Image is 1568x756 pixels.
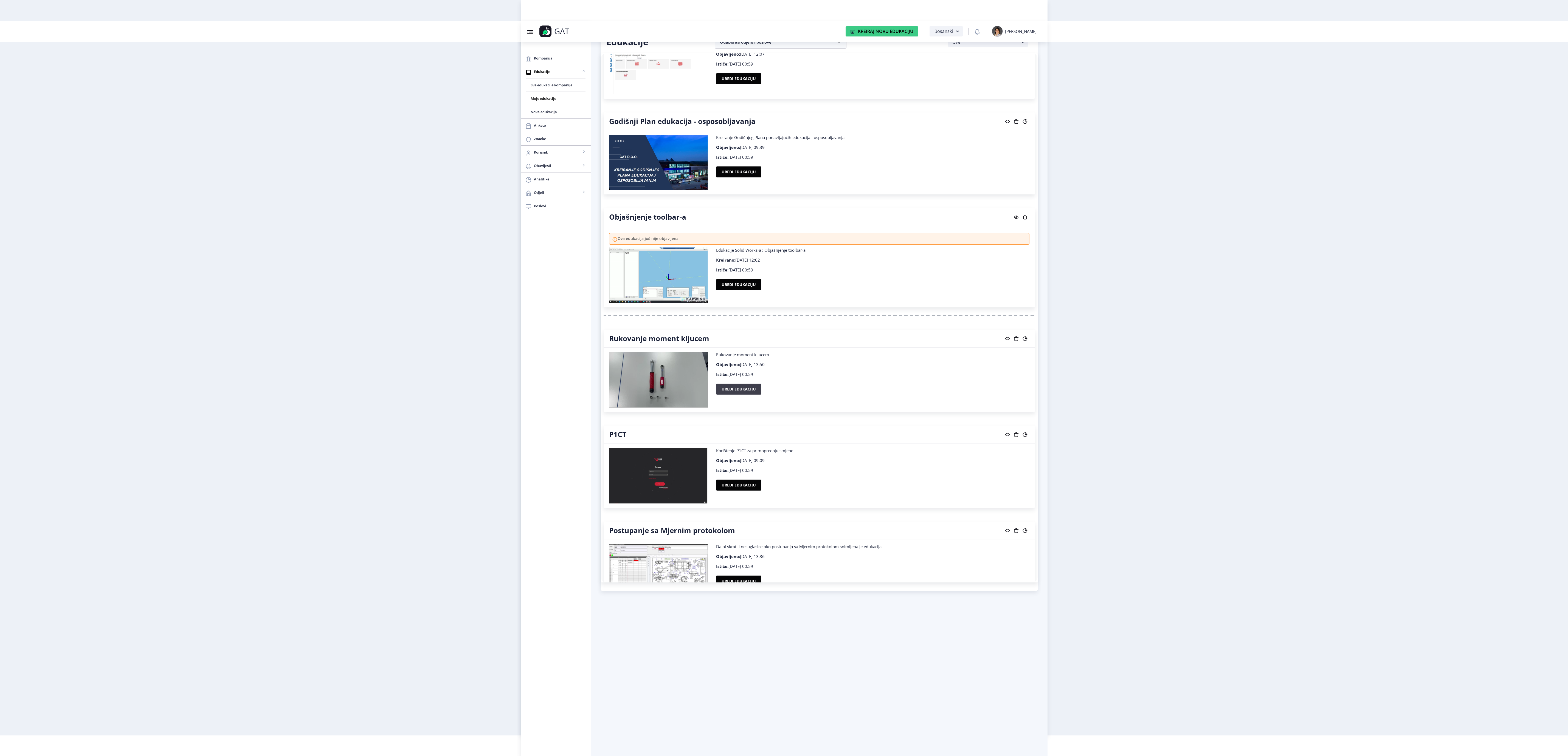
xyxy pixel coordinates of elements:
h4: P1CT [609,430,626,439]
span: Analitike [534,176,587,182]
h2: Edukacije [606,36,707,47]
p: Rukovanje moment kljucem [716,352,1029,357]
b: Ističe: [716,372,728,377]
h4: Postupanje sa Mjernim protokolom [609,526,735,535]
span: Sve edukacije kompanije [531,82,581,88]
p: [DATE] 00:59 [716,61,1029,67]
b: Ističe: [716,61,728,67]
button: Kreiraj Novu Edukaciju [846,26,918,36]
span: Edukacije [534,68,581,75]
span: Moje edukacije [531,95,581,102]
b: Ističe: [716,154,728,160]
p: Kreiranje Godišnjeg Plana ponavljajućih edukacija - osposobljavanja [716,135,1029,140]
b: Objavljeno: [716,458,740,463]
p: [DATE] 09:39 [716,145,1029,150]
b: Objavljeno: [716,51,740,57]
img: Objašnjenje toolbar-a [609,247,708,303]
p: [DATE] 13:36 [716,554,1029,559]
img: Postupanje sa Mjernim protokolom [609,544,708,599]
a: Moje edukacije [526,92,585,105]
p: Edukacije Solid Works-a : Objašnjenje toolbar-a [716,247,1029,253]
h4: Objašnjenje toolbar-a [609,213,686,221]
h4: Rukovanje moment kljucem [609,334,709,343]
p: [DATE] 00:59 [716,154,1029,160]
img: IVIS - Modul C : Poruke [609,41,708,94]
button: Uredi edukaciju [716,73,761,84]
span: Poslovi [534,203,587,209]
span: Korisnik [534,149,581,155]
button: Uredi edukaciju [716,279,761,290]
p: [DATE] 00:59 [716,372,1029,377]
button: Uredi edukaciju [716,576,761,587]
img: create-new-education-icon.svg [851,29,855,34]
a: Sve edukacije kompanije [526,78,585,92]
p: Korištenje P1CT za primopredaju smjene [716,448,1029,453]
img: P1CT [609,448,708,503]
b: Ističe: [716,267,728,273]
p: GAT [554,29,569,34]
img: Godišnji Plan edukacija - osposobljavanja [609,135,708,190]
button: Bosanski [930,26,962,36]
p: [DATE] 12:07 [716,51,1029,57]
img: Rukovanje moment kljucem [609,352,708,407]
p: [DATE] 00:59 [716,564,1029,569]
a: Obavijesti [521,159,591,172]
div: [PERSON_NAME] [1005,29,1037,34]
a: Odjeli [521,186,591,199]
button: Uredi edukaciju [716,384,761,395]
a: Poslovi [521,199,591,213]
nb-accordion-item-header: Odaberite odjele i poslove [715,35,846,49]
a: Ankete [521,119,591,132]
b: Ističe: [716,468,728,473]
button: Uredi edukaciju [716,480,761,491]
a: Nova edukacija [526,105,585,118]
b: Ističe: [716,564,728,569]
button: Sve [948,37,1028,47]
p: [DATE] 09:09 [716,458,1029,463]
a: Kompanija [521,52,591,65]
p: Da bi skratili nesuglasice oko postupanja sa Mjernim protokolom snimljena je edukacija [716,544,1029,549]
a: Značke [521,132,591,145]
p: [DATE] 00:59 [716,267,1029,273]
span: Značke [534,135,587,142]
a: Korisnik [521,146,591,159]
b: Objavljeno: [716,145,740,150]
button: Uredi edukaciju [716,166,761,177]
a: Edukacije [521,65,591,78]
p: [DATE] 12:02 [716,257,1029,263]
a: Analitike [521,172,591,186]
span: Odjeli [534,189,581,196]
b: Kreirano: [716,257,735,263]
a: GAT [539,26,604,37]
span: Nova edukacija [531,109,581,115]
span: Kompanija [534,55,587,61]
h4: Godišnji Plan edukacija - osposobljavanja [609,117,756,126]
span: Obavijesti [534,162,581,169]
p: [DATE] 00:59 [716,468,1029,473]
b: Objavljeno: [716,554,740,559]
span: Ankete [534,122,587,129]
div: Ova edukacija još nije objavljena [609,233,1029,245]
b: Objavljeno: [716,362,740,367]
p: [DATE] 13:50 [716,362,1029,367]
